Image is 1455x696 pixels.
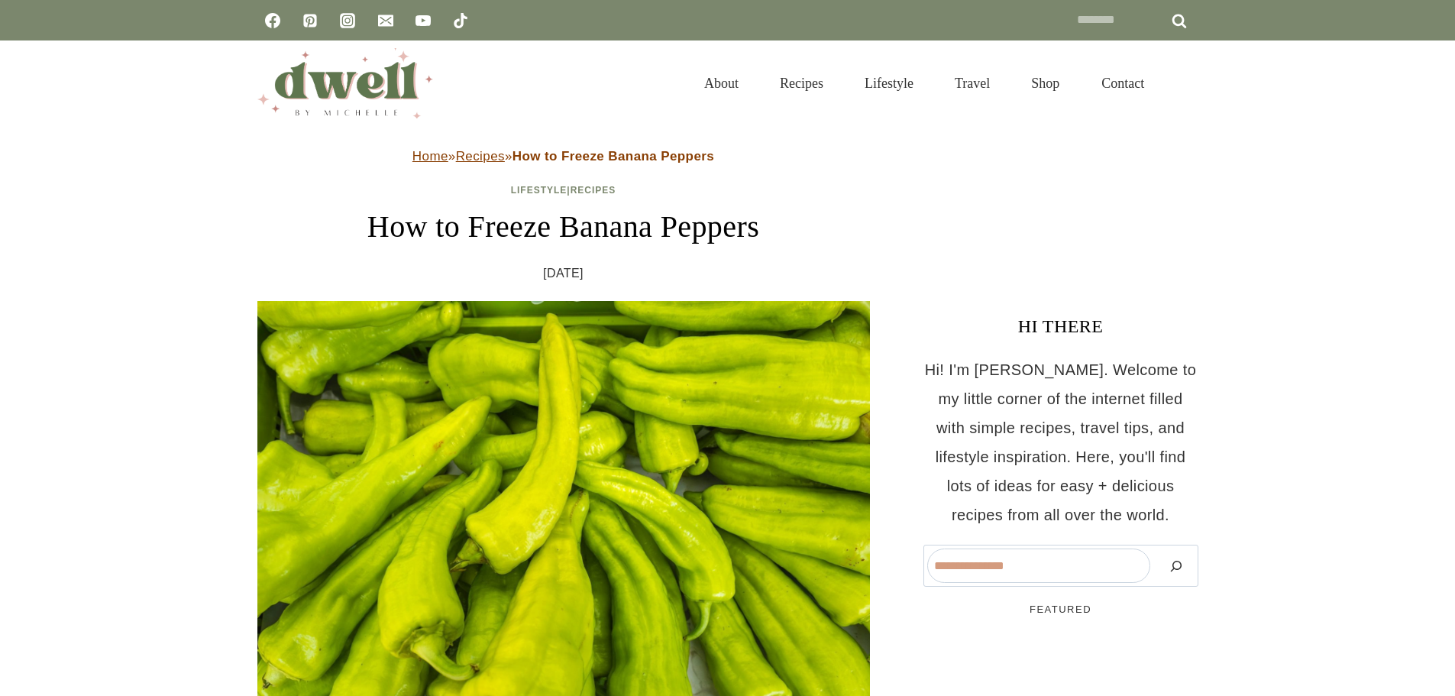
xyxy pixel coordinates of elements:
a: Facebook [257,5,288,36]
button: Search [1158,549,1195,583]
strong: How to Freeze Banana Peppers [512,149,714,163]
h5: FEATURED [923,602,1198,617]
time: [DATE] [543,262,584,285]
button: View Search Form [1172,70,1198,96]
a: Pinterest [295,5,325,36]
a: Lifestyle [844,57,934,110]
a: Home [412,149,448,163]
a: Instagram [332,5,363,36]
a: About [684,57,759,110]
h1: How to Freeze Banana Peppers [257,204,870,250]
a: Travel [934,57,1010,110]
a: Recipes [759,57,844,110]
a: YouTube [408,5,438,36]
span: | [511,185,616,196]
a: Shop [1010,57,1080,110]
p: Hi! I'm [PERSON_NAME]. Welcome to my little corner of the internet filled with simple recipes, tr... [923,355,1198,529]
a: Recipes [571,185,616,196]
a: Lifestyle [511,185,567,196]
nav: Primary Navigation [684,57,1164,110]
span: » » [412,149,714,163]
img: DWELL by michelle [257,48,433,118]
a: Email [370,5,401,36]
a: Recipes [456,149,505,163]
a: Contact [1081,57,1165,110]
h3: HI THERE [923,312,1198,340]
a: TikTok [445,5,476,36]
